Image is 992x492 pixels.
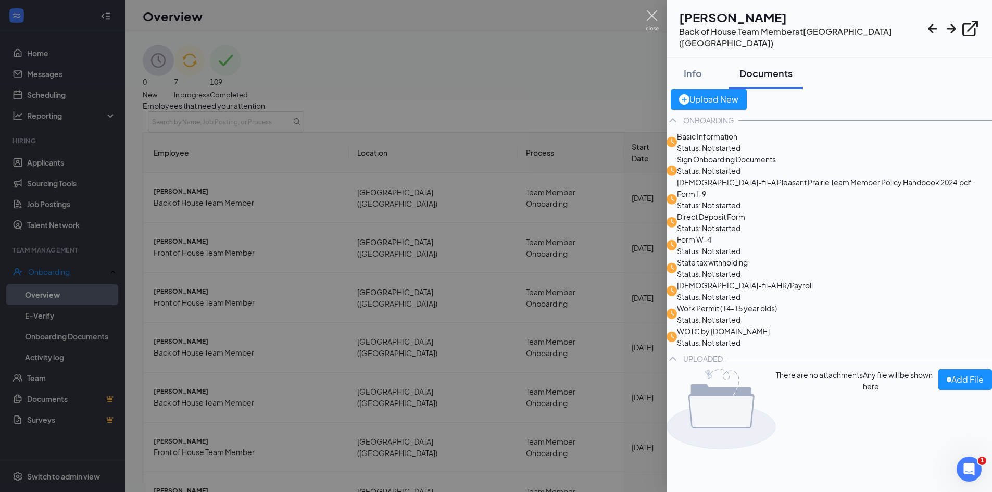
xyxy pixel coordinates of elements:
span: Status: Not started [677,291,813,302]
h1: [PERSON_NAME] [679,8,923,26]
span: 1 [978,457,986,465]
span: Direct Deposit Form [677,211,745,222]
span: Status: Not started [677,314,777,325]
span: Status: Not started [677,337,770,348]
span: Status: Not started [677,245,740,257]
div: Add File [947,373,984,386]
span: Form I-9 [677,188,740,199]
iframe: Intercom live chat [957,457,982,482]
span: Work Permit (14-15 year olds) [677,302,777,314]
span: There are no attachments [776,369,863,381]
div: Back of House Team Member at [GEOGRAPHIC_DATA] ([GEOGRAPHIC_DATA]) [679,26,923,49]
span: Status: Not started [677,165,972,176]
div: Info [677,67,708,80]
svg: ArrowRight [942,19,961,38]
span: Status: Not started [677,142,740,154]
span: Status: Not started [677,222,745,234]
div: Documents [739,67,793,80]
span: Sign Onboarding Documents [677,154,972,165]
span: WOTC by [DOMAIN_NAME] [677,325,770,337]
svg: ExternalLink [961,19,980,38]
span: [DEMOGRAPHIC_DATA]-fil-A Pleasant Prairie Team Member Policy Handbook 2024.pdf [677,176,972,188]
span: Any file will be shown here [863,369,938,449]
span: Status: Not started [677,268,748,280]
span: Form W-4 [677,234,740,245]
svg: ChevronUp [667,352,679,365]
span: Basic Information [677,131,740,142]
div: UPLOADED [683,354,723,364]
button: Upload New [671,89,747,110]
button: Add File [938,369,992,390]
svg: ArrowLeftNew [923,19,942,38]
span: Status: Not started [677,199,740,211]
div: ONBOARDING [683,115,734,125]
svg: ChevronUp [667,114,679,127]
span: State tax withholding [677,257,748,268]
div: Upload New [679,93,738,106]
span: [DEMOGRAPHIC_DATA]-fil-A HR/Payroll [677,280,813,291]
